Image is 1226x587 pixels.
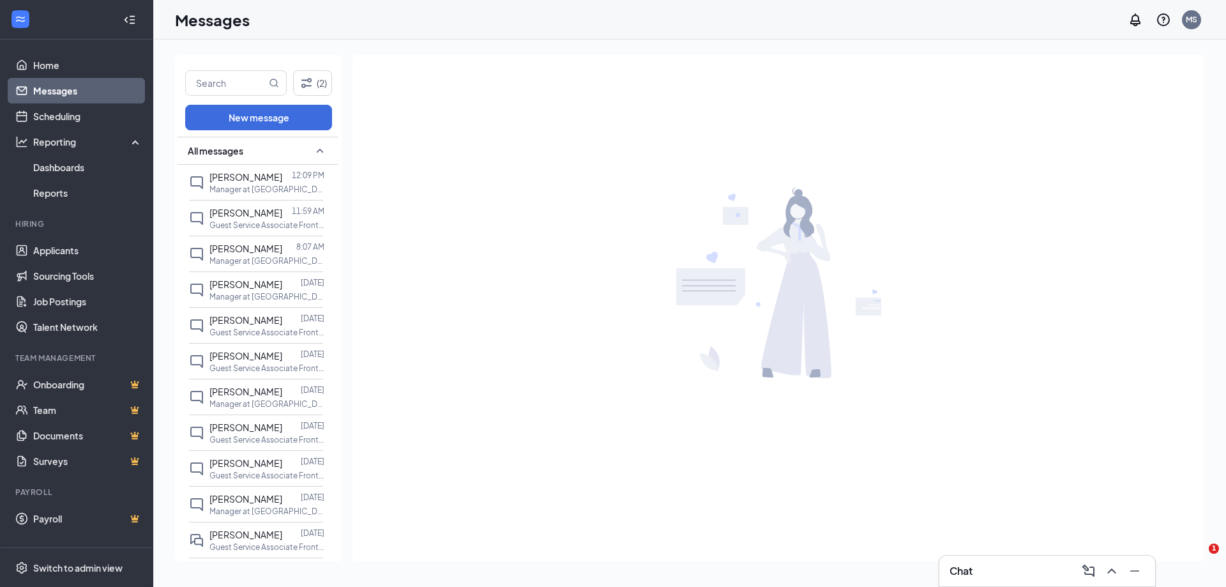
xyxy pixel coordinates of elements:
a: PayrollCrown [33,506,142,531]
button: ComposeMessage [1078,561,1099,581]
span: [PERSON_NAME] [209,386,282,397]
svg: QuestionInfo [1156,12,1171,27]
a: Reports [33,180,142,206]
span: [PERSON_NAME] [209,171,282,183]
p: [DATE] [301,456,324,467]
p: Guest Service Associate Front Desk at [GEOGRAPHIC_DATA] 0534 [209,220,324,231]
a: SurveysCrown [33,448,142,474]
svg: Minimize [1127,563,1142,579]
a: Home [33,52,142,78]
p: Guest Service Associate Front Desk at [GEOGRAPHIC_DATA] 0534 [209,542,324,553]
a: Talent Network [33,314,142,340]
p: [DATE] [301,385,324,395]
span: [PERSON_NAME] [209,350,282,362]
svg: WorkstreamLogo [14,13,27,26]
div: Hiring [15,218,140,229]
a: TeamCrown [33,397,142,423]
svg: ChatInactive [189,247,204,262]
p: [DATE] [301,277,324,288]
p: [DATE] [301,492,324,503]
p: Guest Service Associate Front Desk at [GEOGRAPHIC_DATA] 0534 [209,434,324,445]
p: Manager at [GEOGRAPHIC_DATA] 0534 [209,255,324,266]
a: Applicants [33,238,142,263]
svg: SmallChevronUp [312,143,328,158]
svg: ChatInactive [189,318,204,333]
svg: ChatInactive [189,390,204,405]
svg: DoubleChat [189,533,204,548]
div: Switch to admin view [33,561,123,574]
span: [PERSON_NAME] [209,314,282,326]
svg: ChatInactive [189,354,204,369]
svg: Settings [15,561,28,574]
p: [DATE] [301,313,324,324]
p: 12:09 PM [292,170,324,181]
div: Reporting [33,135,143,148]
span: [PERSON_NAME] [209,243,282,254]
svg: ChatInactive [189,282,204,298]
span: [PERSON_NAME] [209,422,282,433]
svg: ChatInactive [189,211,204,226]
svg: ComposeMessage [1081,563,1096,579]
p: 11:59 AM [292,206,324,217]
a: Scheduling [33,103,142,129]
svg: ChatInactive [189,461,204,476]
span: [PERSON_NAME] [209,493,282,505]
a: DocumentsCrown [33,423,142,448]
button: ChevronUp [1101,561,1122,581]
h3: Chat [950,564,972,578]
a: Job Postings [33,289,142,314]
p: 8:07 AM [296,241,324,252]
div: MS [1186,14,1197,25]
span: [PERSON_NAME] [209,457,282,469]
span: All messages [188,144,243,157]
div: Payroll [15,487,140,498]
svg: Filter [299,75,314,91]
a: Sourcing Tools [33,263,142,289]
div: Team Management [15,353,140,363]
span: [PERSON_NAME] [209,529,282,540]
svg: Collapse [123,13,136,26]
p: [DATE] [301,528,324,538]
p: Guest Service Associate Front Desk at [GEOGRAPHIC_DATA] 0534 [209,363,324,374]
svg: Notifications [1128,12,1143,27]
svg: ChatInactive [189,425,204,441]
p: Guest Service Associate Front Desk at [GEOGRAPHIC_DATA] 0534 [209,327,324,338]
a: OnboardingCrown [33,372,142,397]
svg: ChatInactive [189,175,204,190]
p: Manager at [GEOGRAPHIC_DATA] 0195 [209,399,324,409]
button: Filter (2) [293,70,332,96]
p: Manager at [GEOGRAPHIC_DATA] 0195 [209,291,324,302]
svg: MagnifyingGlass [269,78,279,88]
span: [PERSON_NAME] [209,207,282,218]
p: Guest Service Associate Front Desk at [GEOGRAPHIC_DATA] 0534 [209,470,324,481]
p: Manager at [GEOGRAPHIC_DATA] 0195 [209,184,324,195]
svg: ChevronUp [1104,563,1119,579]
input: Search [186,71,266,95]
p: [DATE] [301,349,324,360]
span: [PERSON_NAME] [209,278,282,290]
p: Manager at [GEOGRAPHIC_DATA] 0195 [209,506,324,517]
iframe: Intercom live chat [1183,544,1213,574]
a: Messages [33,78,142,103]
button: New message [185,105,332,130]
p: [DATE] [301,420,324,431]
button: Minimize [1124,561,1145,581]
svg: ChatInactive [189,497,204,512]
h1: Messages [175,9,250,31]
a: Dashboards [33,155,142,180]
span: 1 [1209,544,1219,554]
svg: Analysis [15,135,28,148]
